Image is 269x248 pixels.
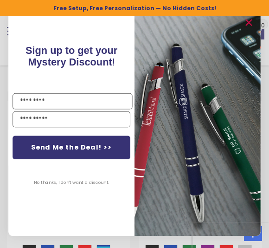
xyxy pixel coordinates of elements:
[26,45,117,68] span: !
[30,172,113,193] button: No thanks, I don't want a discount.
[192,223,269,248] iframe: Google Customer Reviews
[26,45,117,68] span: Sign up to get your Mystery Discount
[242,16,256,29] button: Close dialog
[13,136,130,159] button: Send Me the Deal! >>
[134,12,261,236] img: 081b18bf-2f98-4675-a917-09431eb06994.jpeg
[13,111,130,127] input: YOUR EMAIL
